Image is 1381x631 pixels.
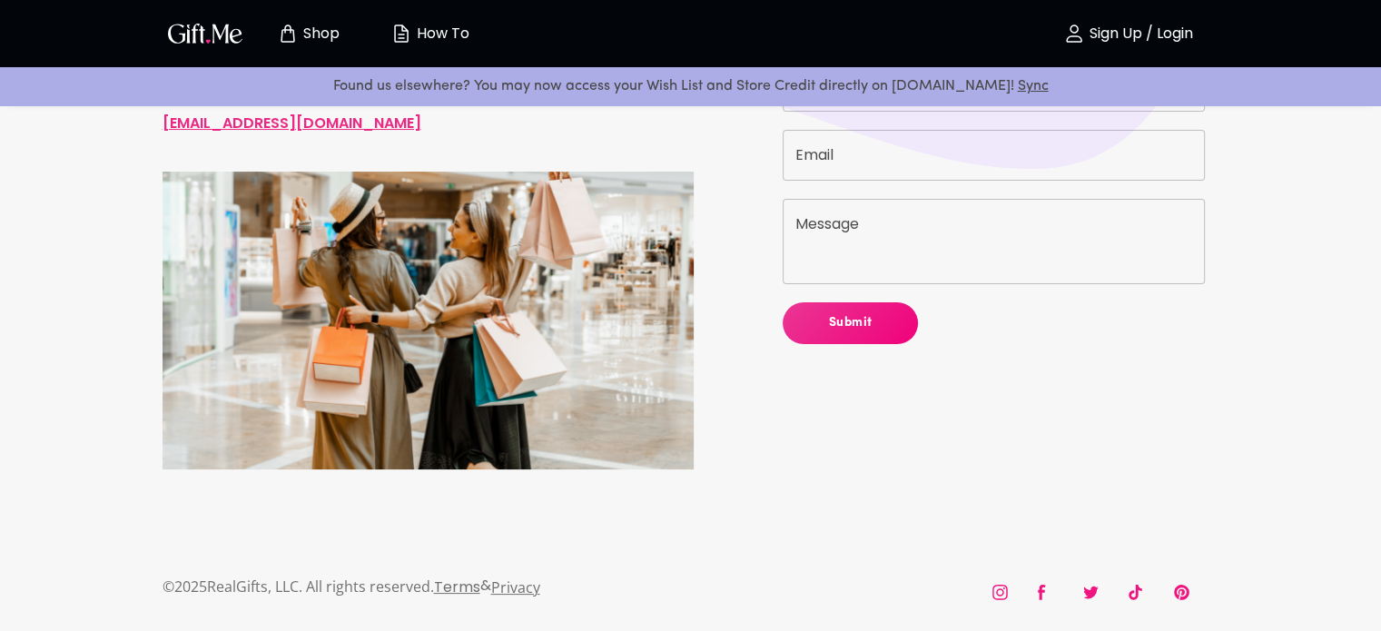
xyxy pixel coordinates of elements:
p: Shop [299,26,340,42]
p: Found us elsewhere? You may now access your Wish List and Store Credit directly on [DOMAIN_NAME]! [15,74,1366,98]
a: Sync [1018,79,1049,94]
a: [EMAIL_ADDRESS][DOMAIN_NAME] [163,113,421,152]
p: How To [412,26,469,42]
a: Privacy [491,577,540,597]
img: GiftMe Logo [164,20,246,46]
a: Terms [434,577,480,597]
p: Sign Up / Login [1085,26,1193,42]
button: GiftMe Logo [163,23,248,44]
p: © 2025 RealGifts, LLC. All rights reserved. [163,575,434,598]
span: Submit [783,313,918,333]
button: How To [380,5,480,63]
img: how-to.svg [390,23,412,44]
p: & [480,576,491,614]
button: Submit [783,302,918,344]
button: Store page [259,5,359,63]
button: Sign Up / Login [1038,5,1219,63]
img: contact-us [163,135,695,506]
